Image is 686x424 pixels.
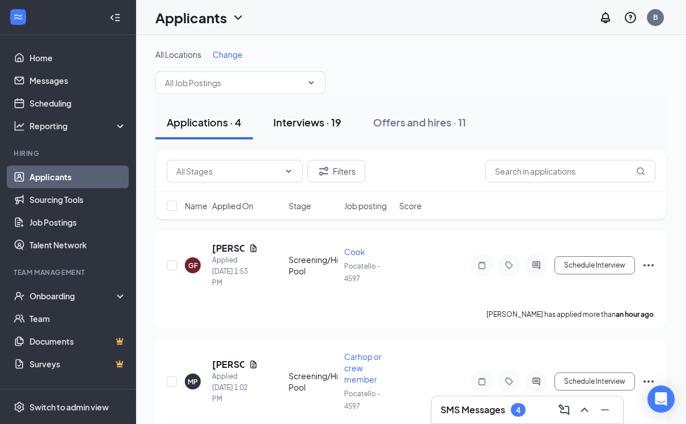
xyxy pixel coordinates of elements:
[344,247,365,257] span: Cook
[616,310,654,319] b: an hour ago
[516,405,520,415] div: 4
[317,164,331,178] svg: Filter
[14,149,124,158] div: Hiring
[29,290,117,302] div: Onboarding
[188,377,198,387] div: MP
[647,385,675,413] div: Open Intercom Messenger
[29,46,126,69] a: Home
[14,268,124,277] div: Team Management
[14,401,25,413] svg: Settings
[486,309,655,319] p: [PERSON_NAME] has applied more than .
[185,200,253,211] span: Name · Applied On
[29,353,126,375] a: SurveysCrown
[165,77,302,89] input: All Job Postings
[596,401,614,419] button: Minimize
[344,389,380,410] span: Pocatello - 4597
[575,401,594,419] button: ChevronUp
[289,254,337,277] div: Screening/Hiring Pool
[176,165,280,177] input: All Stages
[109,12,121,23] svg: Collapse
[231,11,245,24] svg: ChevronDown
[213,49,243,60] span: Change
[344,200,387,211] span: Job posting
[599,11,612,24] svg: Notifications
[289,370,337,393] div: Screening/Hiring Pool
[14,120,25,132] svg: Analysis
[249,244,258,253] svg: Document
[307,160,365,183] button: Filter Filters
[249,360,258,369] svg: Document
[373,115,466,129] div: Offers and hires · 11
[29,166,126,188] a: Applicants
[284,167,293,176] svg: ChevronDown
[29,69,126,92] a: Messages
[502,261,516,270] svg: Tag
[29,211,126,234] a: Job Postings
[273,115,341,129] div: Interviews · 19
[212,242,244,255] h5: [PERSON_NAME]
[554,372,635,391] button: Schedule Interview
[155,8,227,27] h1: Applicants
[29,188,126,211] a: Sourcing Tools
[307,78,316,87] svg: ChevronDown
[188,261,198,270] div: GF
[29,92,126,115] a: Scheduling
[14,387,124,396] div: Payroll
[212,371,258,405] div: Applied [DATE] 1:02 PM
[653,12,658,22] div: B
[29,307,126,330] a: Team
[636,167,645,176] svg: MagnifyingGlass
[29,120,127,132] div: Reporting
[485,160,655,183] input: Search in applications
[578,403,591,417] svg: ChevronUp
[12,11,24,23] svg: WorkstreamLogo
[555,401,573,419] button: ComposeMessage
[29,401,109,413] div: Switch to admin view
[530,377,543,386] svg: ActiveChat
[441,404,505,416] h3: SMS Messages
[344,351,382,384] span: Carhop or crew member
[344,262,380,283] span: Pocatello - 4597
[598,403,612,417] svg: Minimize
[642,258,655,272] svg: Ellipses
[642,375,655,388] svg: Ellipses
[399,200,422,211] span: Score
[155,49,201,60] span: All Locations
[475,261,489,270] svg: Note
[557,403,571,417] svg: ComposeMessage
[502,377,516,386] svg: Tag
[212,358,244,371] h5: [PERSON_NAME]
[530,261,543,270] svg: ActiveChat
[212,255,258,289] div: Applied [DATE] 1:53 PM
[624,11,637,24] svg: QuestionInfo
[29,234,126,256] a: Talent Network
[289,200,311,211] span: Stage
[29,330,126,353] a: DocumentsCrown
[554,256,635,274] button: Schedule Interview
[475,377,489,386] svg: Note
[14,290,25,302] svg: UserCheck
[167,115,242,129] div: Applications · 4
